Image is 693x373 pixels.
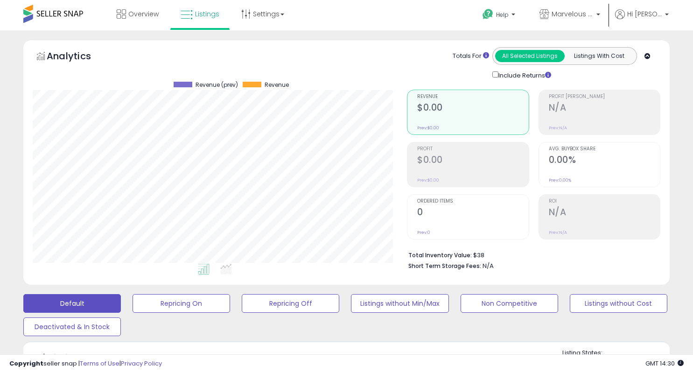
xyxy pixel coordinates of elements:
[453,52,489,61] div: Totals For
[552,9,594,19] span: Marvelous Enterprises
[549,177,571,183] small: Prev: 0.00%
[417,155,528,167] h2: $0.00
[570,294,667,313] button: Listings without Cost
[23,317,121,336] button: Deactivated & In Stock
[121,359,162,368] a: Privacy Policy
[417,199,528,204] span: Ordered Items
[408,262,481,270] b: Short Term Storage Fees:
[265,82,289,88] span: Revenue
[549,102,660,115] h2: N/A
[496,11,509,19] span: Help
[417,230,430,235] small: Prev: 0
[80,359,119,368] a: Terms of Use
[627,9,662,19] span: Hi [PERSON_NAME]
[196,82,238,88] span: Revenue (prev)
[9,359,162,368] div: seller snap | |
[475,1,525,30] a: Help
[9,359,43,368] strong: Copyright
[495,50,565,62] button: All Selected Listings
[133,294,230,313] button: Repricing On
[485,70,562,80] div: Include Returns
[549,230,567,235] small: Prev: N/A
[549,207,660,219] h2: N/A
[195,9,219,19] span: Listings
[417,94,528,99] span: Revenue
[549,155,660,167] h2: 0.00%
[461,294,558,313] button: Non Competitive
[417,125,439,131] small: Prev: $0.00
[483,261,494,270] span: N/A
[549,147,660,152] span: Avg. Buybox Share
[242,294,339,313] button: Repricing Off
[417,102,528,115] h2: $0.00
[645,359,684,368] span: 2025-08-15 14:30 GMT
[23,294,121,313] button: Default
[351,294,448,313] button: Listings without Min/Max
[417,147,528,152] span: Profit
[408,249,653,260] li: $38
[615,9,669,30] a: Hi [PERSON_NAME]
[408,251,472,259] b: Total Inventory Value:
[564,50,634,62] button: Listings With Cost
[417,177,439,183] small: Prev: $0.00
[549,125,567,131] small: Prev: N/A
[128,9,159,19] span: Overview
[47,49,109,65] h5: Analytics
[417,207,528,219] h2: 0
[482,8,494,20] i: Get Help
[549,94,660,99] span: Profit [PERSON_NAME]
[549,199,660,204] span: ROI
